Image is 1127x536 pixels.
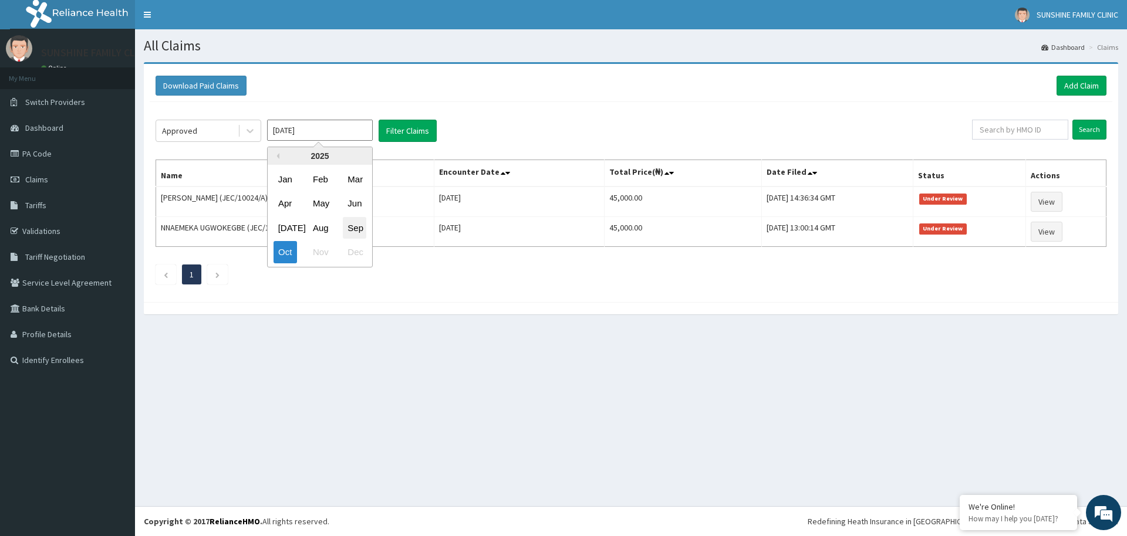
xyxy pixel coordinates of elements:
[156,76,247,96] button: Download Paid Claims
[267,120,373,141] input: Select Month and Year
[343,168,366,190] div: Choose March 2025
[274,153,279,159] button: Previous Year
[25,97,85,107] span: Switch Providers
[41,64,69,72] a: Online
[343,217,366,239] div: Choose September 2025
[22,59,48,88] img: d_794563401_company_1708531726252_794563401
[215,269,220,280] a: Next page
[190,269,194,280] a: Page 1 is your current page
[156,160,434,187] th: Name
[379,120,437,142] button: Filter Claims
[761,217,913,247] td: [DATE] 13:00:14 GMT
[604,217,761,247] td: 45,000.00
[808,515,1118,527] div: Redefining Heath Insurance in [GEOGRAPHIC_DATA] using Telemedicine and Data Science!
[193,6,221,34] div: Minimize live chat window
[434,217,604,247] td: [DATE]
[274,168,297,190] div: Choose January 2025
[25,174,48,185] span: Claims
[761,160,913,187] th: Date Filed
[268,147,372,165] div: 2025
[1072,120,1106,140] input: Search
[25,123,63,133] span: Dashboard
[308,193,332,215] div: Choose May 2025
[41,48,154,58] p: SUNSHINE FAMILY CLINIC
[144,516,262,527] strong: Copyright © 2017 .
[1037,9,1118,20] span: SUNSHINE FAMILY CLINIC
[1086,42,1118,52] li: Claims
[1026,160,1106,187] th: Actions
[604,160,761,187] th: Total Price(₦)
[144,38,1118,53] h1: All Claims
[1057,76,1106,96] a: Add Claim
[156,186,434,217] td: [PERSON_NAME] (JEC/10024/A)
[25,252,85,262] span: Tariff Negotiation
[1015,8,1030,22] img: User Image
[1031,192,1062,212] a: View
[156,217,434,247] td: NNAEMEKA UGWOKEGBE (JEC/10012/A)
[919,223,967,234] span: Under Review
[6,320,224,361] textarea: Type your message and hit 'Enter'
[163,269,168,280] a: Previous page
[61,66,197,81] div: Chat with us now
[969,514,1068,524] p: How may I help you today?
[274,242,297,263] div: Choose October 2025
[68,148,162,266] span: We're online!
[6,35,32,62] img: User Image
[1041,42,1085,52] a: Dashboard
[761,186,913,217] td: [DATE] 14:36:34 GMT
[969,501,1068,512] div: We're Online!
[25,200,46,211] span: Tariffs
[268,167,372,264] div: month 2025-10
[434,186,604,217] td: [DATE]
[135,506,1127,536] footer: All rights reserved.
[604,186,761,217] td: 45,000.00
[434,160,604,187] th: Encounter Date
[308,168,332,190] div: Choose February 2025
[274,217,297,239] div: Choose July 2025
[343,193,366,215] div: Choose June 2025
[308,217,332,239] div: Choose August 2025
[274,193,297,215] div: Choose April 2025
[919,194,967,204] span: Under Review
[972,120,1068,140] input: Search by HMO ID
[1031,222,1062,242] a: View
[210,516,260,527] a: RelianceHMO
[913,160,1026,187] th: Status
[162,125,197,137] div: Approved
